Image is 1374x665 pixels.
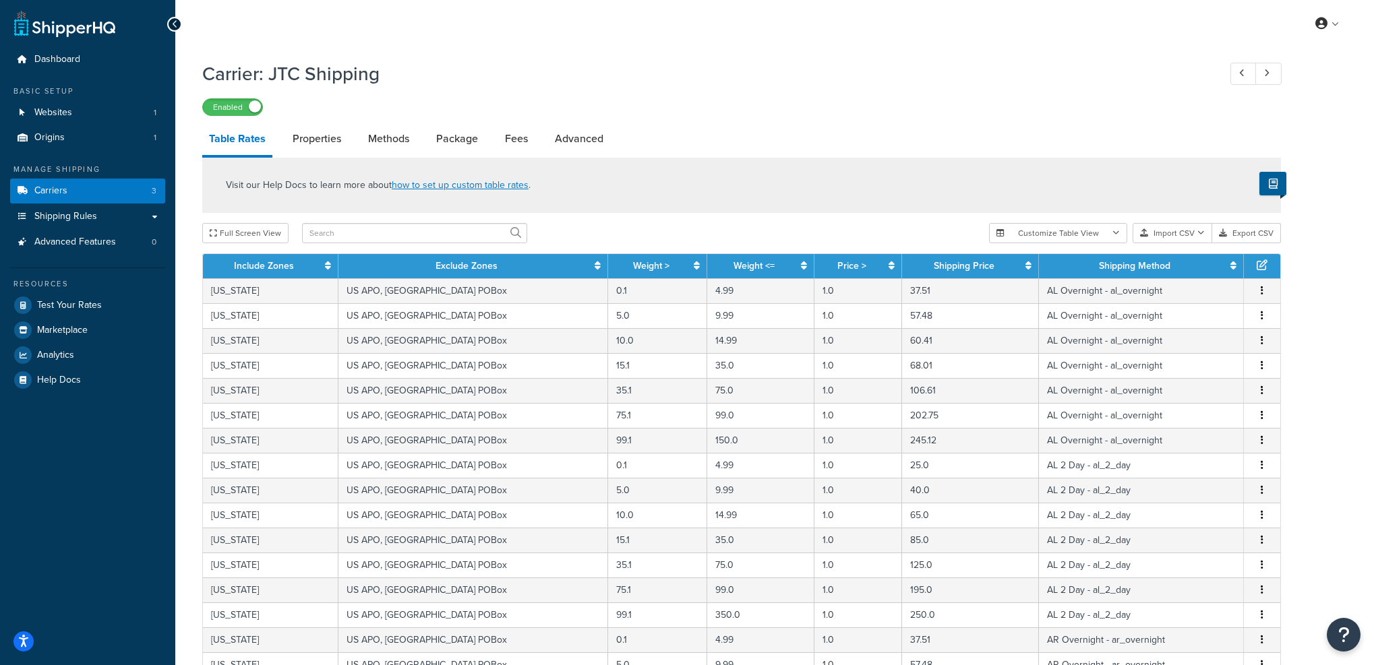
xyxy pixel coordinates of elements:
[203,528,338,552] td: [US_STATE]
[814,627,903,652] td: 1.0
[608,577,708,602] td: 75.1
[338,428,608,453] td: US APO, [GEOGRAPHIC_DATA] POBox
[338,577,608,602] td: US APO, [GEOGRAPHIC_DATA] POBox
[498,123,535,155] a: Fees
[814,378,903,403] td: 1.0
[338,627,608,652] td: US APO, [GEOGRAPHIC_DATA] POBox
[902,328,1038,353] td: 60.41
[34,107,72,119] span: Websites
[203,303,338,328] td: [US_STATE]
[10,179,165,203] li: Carriers
[338,403,608,428] td: US APO, [GEOGRAPHIC_DATA] POBox
[902,403,1038,428] td: 202.75
[10,293,165,317] a: Test Your Rates
[608,353,708,378] td: 15.1
[10,47,165,72] a: Dashboard
[902,503,1038,528] td: 65.0
[203,428,338,453] td: [US_STATE]
[37,300,102,311] span: Test Your Rates
[203,503,338,528] td: [US_STATE]
[1039,602,1244,627] td: AL 2 Day - al_2_day
[34,54,80,65] span: Dashboard
[203,552,338,577] td: [US_STATE]
[10,86,165,97] div: Basic Setup
[902,428,1038,453] td: 245.12
[814,453,903,478] td: 1.0
[338,278,608,303] td: US APO, [GEOGRAPHIC_DATA] POBox
[10,204,165,229] a: Shipping Rules
[37,375,81,386] span: Help Docs
[1039,552,1244,577] td: AL 2 Day - al_2_day
[814,577,903,602] td: 1.0
[154,132,156,144] span: 1
[608,403,708,428] td: 75.1
[1039,627,1244,652] td: AR Overnight - ar_overnight
[1039,303,1244,328] td: AL Overnight - al_overnight
[202,61,1205,87] h1: Carrier: JTC Shipping
[203,99,262,115] label: Enabled
[1039,353,1244,378] td: AL Overnight - al_overnight
[10,100,165,125] li: Websites
[10,179,165,203] a: Carriers3
[814,428,903,453] td: 1.0
[707,378,814,403] td: 75.0
[10,318,165,342] a: Marketplace
[436,259,498,273] a: Exclude Zones
[1039,328,1244,353] td: AL Overnight - al_overnight
[934,259,994,273] a: Shipping Price
[1259,172,1286,195] button: Show Help Docs
[338,303,608,328] td: US APO, [GEOGRAPHIC_DATA] POBox
[814,503,903,528] td: 1.0
[338,528,608,552] td: US APO, [GEOGRAPHIC_DATA] POBox
[338,353,608,378] td: US APO, [GEOGRAPHIC_DATA] POBox
[338,478,608,503] td: US APO, [GEOGRAPHIC_DATA] POBox
[608,552,708,577] td: 35.1
[1039,478,1244,503] td: AL 2 Day - al_2_day
[814,303,903,328] td: 1.0
[202,123,272,158] a: Table Rates
[338,602,608,627] td: US APO, [GEOGRAPHIC_DATA] POBox
[203,577,338,602] td: [US_STATE]
[814,552,903,577] td: 1.0
[10,100,165,125] a: Websites1
[814,278,903,303] td: 1.0
[1039,378,1244,403] td: AL Overnight - al_overnight
[707,627,814,652] td: 4.99
[707,552,814,577] td: 75.0
[361,123,416,155] a: Methods
[338,453,608,478] td: US APO, [GEOGRAPHIC_DATA] POBox
[10,368,165,392] li: Help Docs
[203,403,338,428] td: [US_STATE]
[837,259,866,273] a: Price >
[154,107,156,119] span: 1
[1255,63,1282,85] a: Next Record
[902,577,1038,602] td: 195.0
[734,259,775,273] a: Weight <=
[34,236,116,248] span: Advanced Features
[203,378,338,403] td: [US_STATE]
[202,223,289,243] button: Full Screen View
[548,123,610,155] a: Advanced
[707,353,814,378] td: 35.0
[10,164,165,175] div: Manage Shipping
[203,328,338,353] td: [US_STATE]
[152,185,156,197] span: 3
[1039,577,1244,602] td: AL 2 Day - al_2_day
[608,453,708,478] td: 0.1
[707,528,814,552] td: 35.0
[608,328,708,353] td: 10.0
[814,478,903,503] td: 1.0
[902,278,1038,303] td: 37.51
[1039,503,1244,528] td: AL 2 Day - al_2_day
[37,350,74,361] span: Analytics
[608,428,708,453] td: 99.1
[902,478,1038,503] td: 40.0
[34,211,97,222] span: Shipping Rules
[203,627,338,652] td: [US_STATE]
[902,602,1038,627] td: 250.0
[902,303,1038,328] td: 57.48
[10,125,165,150] a: Origins1
[1230,63,1257,85] a: Previous Record
[608,528,708,552] td: 15.1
